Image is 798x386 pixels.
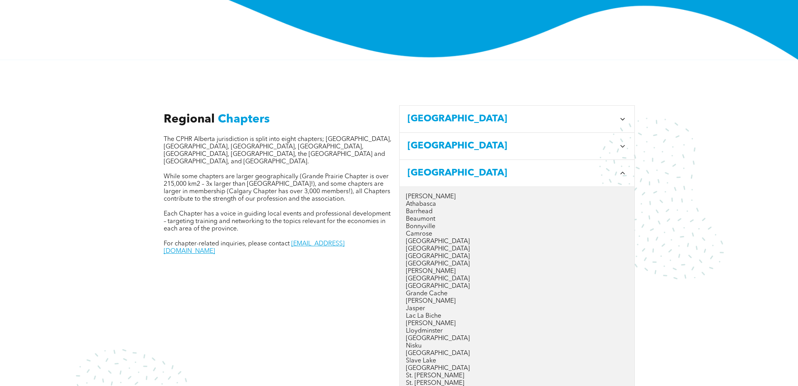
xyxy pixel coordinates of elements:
p: [PERSON_NAME] [406,320,628,327]
p: Slave Lake [406,357,628,365]
p: Bonnyville [406,223,628,231]
p: [GEOGRAPHIC_DATA] [406,245,628,253]
p: Jasper [406,305,628,313]
p: [GEOGRAPHIC_DATA] [406,260,628,268]
span: The CPHR Alberta jurisdiction is split into eight chapters; [GEOGRAPHIC_DATA], [GEOGRAPHIC_DATA],... [164,136,391,165]
span: For chapter-related inquiries, please contact [164,241,290,247]
span: [GEOGRAPHIC_DATA] [407,139,615,153]
p: [PERSON_NAME] [406,268,628,275]
p: [GEOGRAPHIC_DATA] [406,238,628,245]
p: Lloydminster [406,327,628,335]
p: [PERSON_NAME] [406,193,628,201]
p: [GEOGRAPHIC_DATA] [406,275,628,283]
p: St. [PERSON_NAME] [406,372,628,380]
p: Beaumont [406,216,628,223]
p: Grande Cache [406,290,628,298]
span: Regional [164,113,215,125]
p: Barrhead [406,208,628,216]
p: [GEOGRAPHIC_DATA] [406,253,628,260]
p: [GEOGRAPHIC_DATA] [406,335,628,342]
p: Nisku [406,342,628,350]
p: Athabasca [406,201,628,208]
span: Each Chapter has a voice in guiding local events and professional development – targeting trainin... [164,211,391,232]
p: Lac La Biche [406,313,628,320]
p: [PERSON_NAME] [406,298,628,305]
span: [GEOGRAPHIC_DATA] [407,166,615,180]
p: [GEOGRAPHIC_DATA] [406,350,628,357]
span: While some chapters are larger geographically (Grande Prairie Chapter is over 215,000 km2 – 3x la... [164,174,390,202]
span: [GEOGRAPHIC_DATA] [407,112,615,126]
p: Camrose [406,231,628,238]
p: [GEOGRAPHIC_DATA] [406,283,628,290]
span: Chapters [218,113,270,125]
p: [GEOGRAPHIC_DATA] [406,365,628,372]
